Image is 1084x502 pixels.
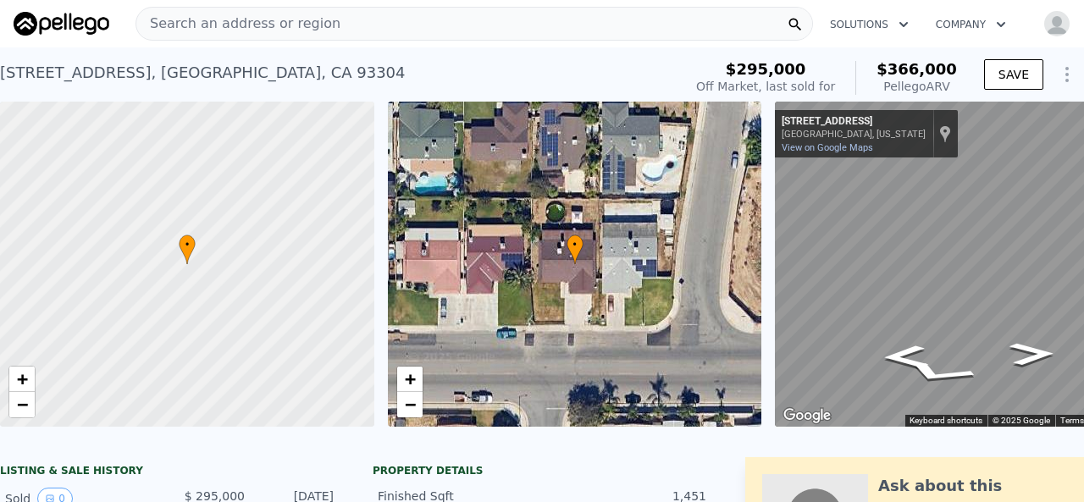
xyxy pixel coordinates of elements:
[397,392,423,417] a: Zoom out
[782,142,873,153] a: View on Google Maps
[993,416,1050,425] span: © 2025 Google
[9,367,35,392] a: Zoom in
[864,340,948,374] path: Go West, Fairview Rd
[136,14,340,34] span: Search an address or region
[984,59,1043,90] button: SAVE
[1050,58,1084,91] button: Show Options
[876,355,1002,391] path: Go Southwest, Alberta St
[779,405,835,427] a: Open this area in Google Maps (opens a new window)
[877,78,957,95] div: Pellego ARV
[179,234,196,264] div: •
[782,129,926,140] div: [GEOGRAPHIC_DATA], [US_STATE]
[9,392,35,417] a: Zoom out
[567,234,583,264] div: •
[404,394,415,415] span: −
[922,9,1020,40] button: Company
[14,12,109,36] img: Pellego
[179,237,196,252] span: •
[1060,416,1084,425] a: Terms (opens in new tab)
[17,368,28,389] span: +
[816,9,922,40] button: Solutions
[991,337,1075,371] path: Go East, Fairview Rd
[373,464,711,477] div: Property details
[696,78,835,95] div: Off Market, last sold for
[939,124,951,143] a: Show location on map
[726,60,806,78] span: $295,000
[397,367,423,392] a: Zoom in
[1043,10,1070,37] img: avatar
[17,394,28,415] span: −
[910,415,982,427] button: Keyboard shortcuts
[782,115,926,129] div: [STREET_ADDRESS]
[779,405,835,427] img: Google
[567,237,583,252] span: •
[404,368,415,389] span: +
[877,60,957,78] span: $366,000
